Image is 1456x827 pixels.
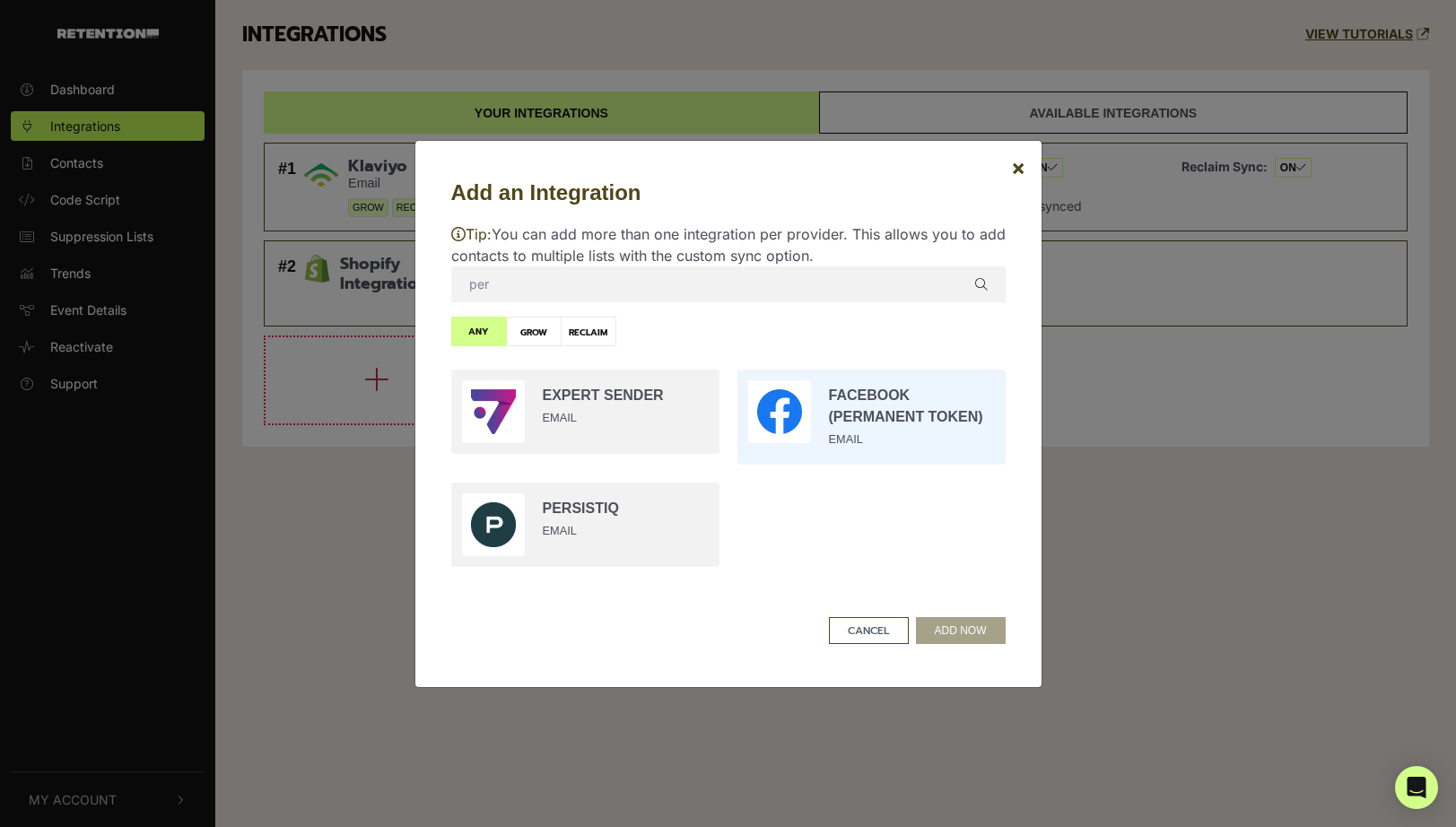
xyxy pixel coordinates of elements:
[451,223,1006,266] p: You can add more than one integration per provider. This allows you to add contacts to multiple l...
[451,177,1006,209] h5: Add an Integration
[506,317,562,346] label: GROW
[1011,154,1025,180] span: ×
[451,225,492,243] span: Tip:
[451,266,1006,302] input: Search integrations
[1395,766,1438,809] div: Open Intercom Messenger
[561,317,616,346] label: RECLAIM
[997,143,1040,193] button: Close
[451,317,507,346] label: ANY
